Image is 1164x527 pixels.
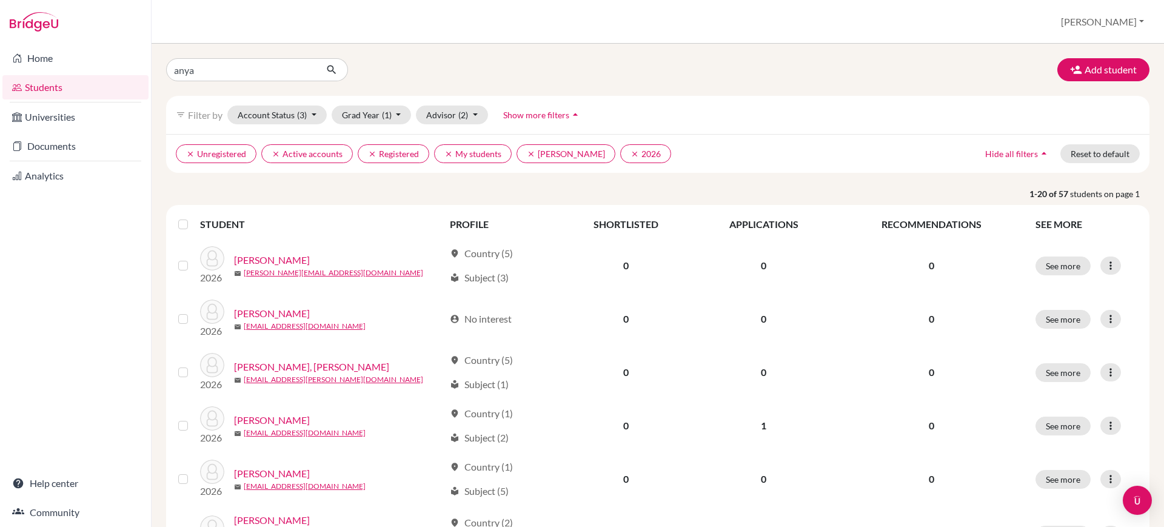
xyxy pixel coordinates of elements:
[234,483,241,491] span: mail
[450,409,460,418] span: location_on
[450,486,460,496] span: local_library
[297,110,307,120] span: (3)
[450,377,509,392] div: Subject (1)
[450,353,513,368] div: Country (5)
[842,418,1021,433] p: 0
[1055,10,1149,33] button: [PERSON_NAME]
[10,12,58,32] img: Bridge-U
[559,399,693,452] td: 0
[1060,144,1140,163] button: Reset to default
[200,353,224,377] img: Alberto, Filita Michaque
[630,150,639,158] i: clear
[450,249,460,258] span: location_on
[176,110,186,119] i: filter_list
[450,270,509,285] div: Subject (3)
[450,462,460,472] span: location_on
[620,144,671,163] button: clear2026
[842,258,1021,273] p: 0
[2,164,149,188] a: Analytics
[227,106,327,124] button: Account Status(3)
[450,406,513,421] div: Country (1)
[200,270,224,285] p: 2026
[842,472,1021,486] p: 0
[1028,210,1145,239] th: SEE MORE
[559,239,693,292] td: 0
[234,253,310,267] a: [PERSON_NAME]
[1029,187,1070,200] strong: 1-20 of 57
[186,150,195,158] i: clear
[332,106,412,124] button: Grad Year(1)
[450,460,513,474] div: Country (1)
[2,46,149,70] a: Home
[358,144,429,163] button: clearRegistered
[693,239,834,292] td: 0
[450,433,460,443] span: local_library
[200,300,224,324] img: Agrawal, Anvi
[200,484,224,498] p: 2026
[234,360,389,374] a: [PERSON_NAME], [PERSON_NAME]
[493,106,592,124] button: Show more filtersarrow_drop_up
[503,110,569,120] span: Show more filters
[450,314,460,324] span: account_circle
[559,346,693,399] td: 0
[200,406,224,431] img: Anand, Varun
[559,452,693,506] td: 0
[234,430,241,437] span: mail
[234,306,310,321] a: [PERSON_NAME]
[244,481,366,492] a: [EMAIL_ADDRESS][DOMAIN_NAME]
[416,106,488,124] button: Advisor(2)
[527,150,535,158] i: clear
[1057,58,1149,81] button: Add student
[2,471,149,495] a: Help center
[234,466,310,481] a: [PERSON_NAME]
[450,380,460,389] span: local_library
[1035,470,1091,489] button: See more
[200,210,443,239] th: STUDENT
[200,460,224,484] img: Anjolie, Maya
[559,210,693,239] th: SHORTLISTED
[450,273,460,283] span: local_library
[842,365,1021,380] p: 0
[166,58,316,81] input: Find student by name...
[261,144,353,163] button: clearActive accounts
[1035,310,1091,329] button: See more
[517,144,615,163] button: clear[PERSON_NAME]
[2,134,149,158] a: Documents
[1035,417,1091,435] button: See more
[234,270,241,277] span: mail
[444,150,453,158] i: clear
[1123,486,1152,515] div: Open Intercom Messenger
[176,144,256,163] button: clearUnregistered
[2,500,149,525] a: Community
[835,210,1028,239] th: RECOMMENDATIONS
[693,399,834,452] td: 1
[200,377,224,392] p: 2026
[693,452,834,506] td: 0
[450,431,509,445] div: Subject (2)
[1035,363,1091,382] button: See more
[382,110,392,120] span: (1)
[244,321,366,332] a: [EMAIL_ADDRESS][DOMAIN_NAME]
[272,150,280,158] i: clear
[693,210,834,239] th: APPLICATIONS
[1035,257,1091,275] button: See more
[1070,187,1149,200] span: students on page 1
[244,374,423,385] a: [EMAIL_ADDRESS][PERSON_NAME][DOMAIN_NAME]
[559,292,693,346] td: 0
[443,210,559,239] th: PROFILE
[368,150,376,158] i: clear
[188,109,222,121] span: Filter by
[569,109,581,121] i: arrow_drop_up
[693,346,834,399] td: 0
[450,312,512,326] div: No interest
[975,144,1060,163] button: Hide all filtersarrow_drop_up
[244,428,366,438] a: [EMAIL_ADDRESS][DOMAIN_NAME]
[458,110,468,120] span: (2)
[200,324,224,338] p: 2026
[244,267,423,278] a: [PERSON_NAME][EMAIL_ADDRESS][DOMAIN_NAME]
[434,144,512,163] button: clearMy students
[842,312,1021,326] p: 0
[450,355,460,365] span: location_on
[234,323,241,331] span: mail
[450,246,513,261] div: Country (5)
